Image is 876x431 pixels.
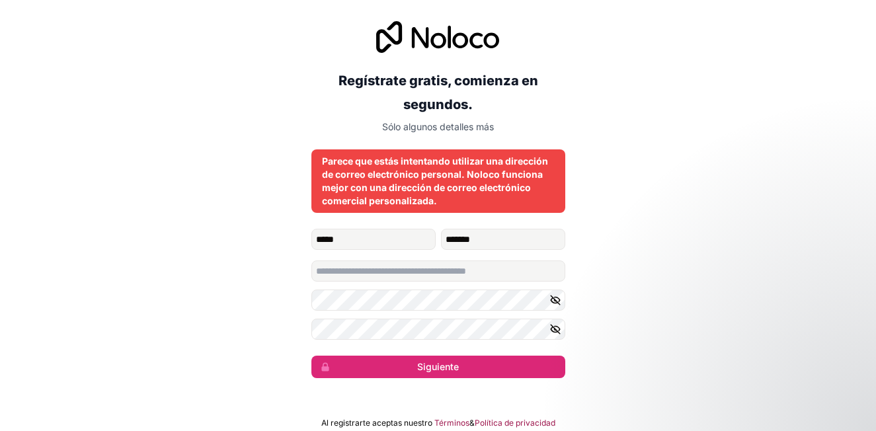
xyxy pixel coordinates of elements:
input: family-name [441,229,565,250]
p: Sólo algunos detalles más [311,120,565,134]
div: Parece que estás intentando utilizar una dirección de correo electrónico personal. Noloco funcion... [322,155,555,208]
iframe: Intercom notifications message [612,332,876,424]
input: Email address [311,260,565,282]
a: Política de privacidad [475,418,555,428]
input: given-name [311,229,436,250]
h2: Regístrate gratis, comienza en segundos. [311,69,565,116]
span: Al registrarte aceptas nuestro [321,418,432,428]
button: Siguiente [311,356,565,378]
input: Password [311,290,565,311]
span: & [469,418,475,428]
input: Confirm password [311,319,565,340]
a: Términos [434,418,469,428]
